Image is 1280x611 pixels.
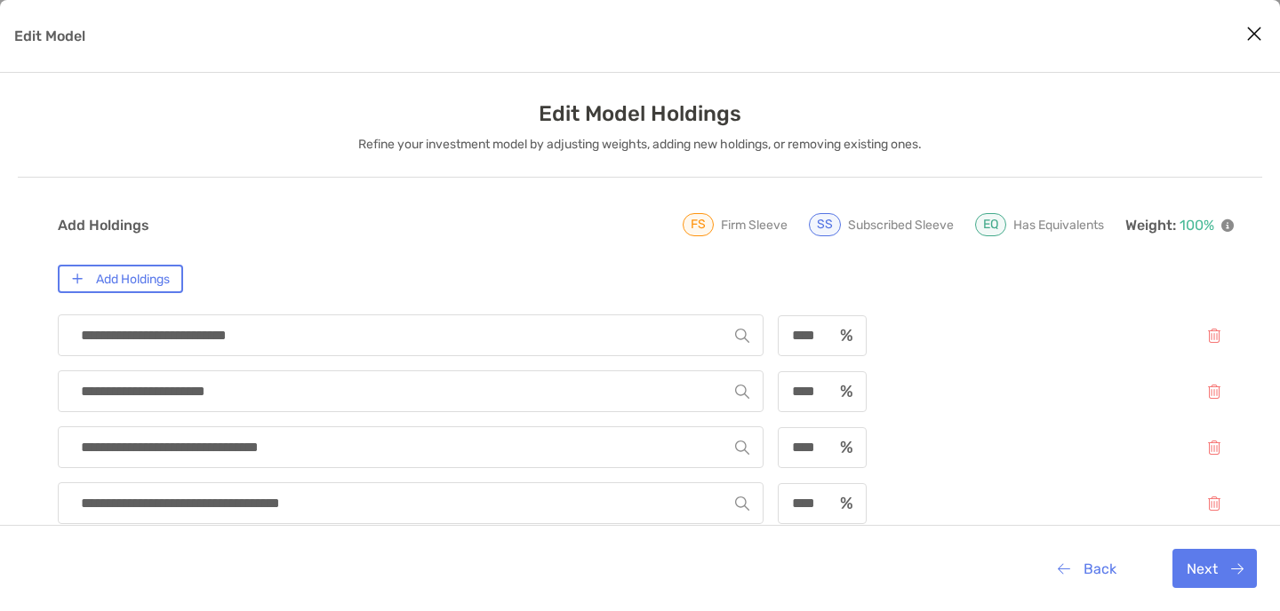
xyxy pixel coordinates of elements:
img: input icon [840,329,852,342]
p: Edit Model [14,25,85,47]
button: Back [1044,549,1130,588]
p: Refine your investment model by adjusting weights, adding new holdings, or removing existing ones. [358,133,922,155]
button: Next [1172,549,1257,588]
p: FS [691,218,706,231]
p: Subscribed Sleeve [848,214,954,236]
img: Search Icon [735,496,749,511]
img: input icon [840,385,852,398]
button: Add Holdings [58,265,183,293]
p: Firm Sleeve [721,214,788,236]
img: Search Icon [735,329,749,343]
p: Add Holdings [58,214,149,236]
p: SS [817,218,833,231]
p: Has Equivalents [1013,214,1104,236]
p: EQ [983,218,998,231]
img: input icon [840,496,852,510]
p: Weight: [1125,214,1234,236]
button: Close modal [1241,21,1268,48]
img: Search Icon [735,440,749,455]
img: input icon [840,440,852,454]
h3: Edit Model Holdings [539,101,741,126]
img: Search Icon [735,385,749,399]
span: 100 % [1180,217,1214,234]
